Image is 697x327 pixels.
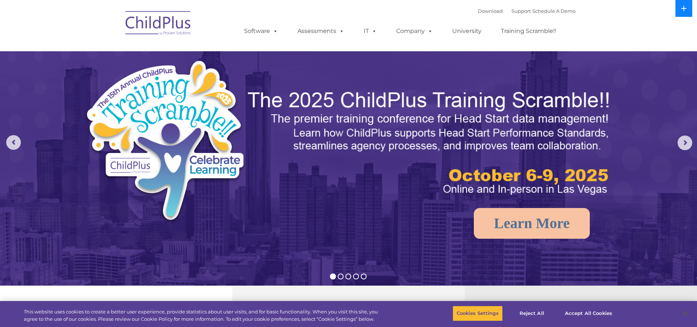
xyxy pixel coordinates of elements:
[532,8,576,14] a: Schedule A Demo
[290,24,352,38] a: Assessments
[453,306,503,321] button: Cookies Settings
[122,6,195,42] img: ChildPlus by Procare Solutions
[478,8,503,14] a: Download
[24,308,383,323] div: This website uses cookies to create a better user experience, provide statistics about user visit...
[478,8,576,14] font: |
[677,305,693,322] button: Close
[509,306,555,321] button: Reject All
[237,24,285,38] a: Software
[356,24,384,38] a: IT
[445,24,489,38] a: University
[102,48,124,54] span: Last name
[474,208,590,239] a: Learn More
[389,24,440,38] a: Company
[102,78,133,84] span: Phone number
[494,24,563,38] a: Training Scramble!!
[561,306,616,321] button: Accept All Cookies
[511,8,531,14] a: Support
